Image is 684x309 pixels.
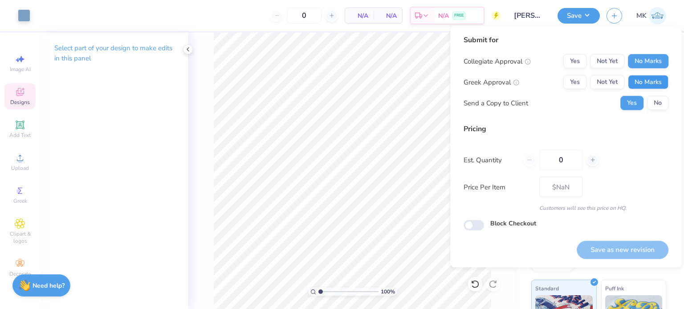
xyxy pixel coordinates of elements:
[438,11,449,20] span: N/A
[11,165,29,172] span: Upload
[563,54,586,68] button: Yes
[490,219,536,228] label: Block Checkout
[287,8,322,24] input: – –
[558,8,600,24] button: Save
[10,99,30,106] span: Designs
[350,11,368,20] span: N/A
[636,11,647,21] span: MK
[649,7,666,24] img: Muskan Kumari
[464,56,531,66] div: Collegiate Approval
[9,132,31,139] span: Add Text
[464,155,517,165] label: Est. Quantity
[590,54,624,68] button: Not Yet
[54,43,174,64] p: Select part of your design to make edits in this panel
[535,284,559,293] span: Standard
[9,270,31,277] span: Decorate
[464,98,528,108] div: Send a Copy to Client
[464,124,668,134] div: Pricing
[379,11,397,20] span: N/A
[628,54,668,68] button: No Marks
[381,288,395,296] span: 100 %
[464,35,668,45] div: Submit for
[636,7,666,24] a: MK
[464,77,519,87] div: Greek Approval
[628,75,668,89] button: No Marks
[4,230,36,245] span: Clipart & logos
[539,150,582,170] input: – –
[454,12,464,19] span: FREE
[464,204,668,212] div: Customers will see this price on HQ.
[33,281,65,290] strong: Need help?
[563,75,586,89] button: Yes
[13,197,27,205] span: Greek
[647,96,668,110] button: No
[605,284,624,293] span: Puff Ink
[620,96,643,110] button: Yes
[507,7,551,24] input: Untitled Design
[464,182,533,192] label: Price Per Item
[590,75,624,89] button: Not Yet
[10,66,31,73] span: Image AI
